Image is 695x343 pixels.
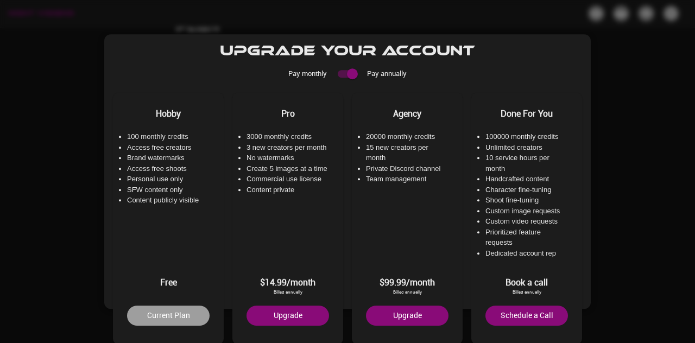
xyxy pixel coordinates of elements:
p: Billed annually [366,289,448,296]
li: Commercial use license [247,174,329,185]
li: Prioritized feature requests [485,227,568,248]
li: Dedicated account rep [485,248,568,259]
li: Unlimited creators [485,142,568,153]
button: Current Plan [127,306,210,326]
p: Hobby [127,107,210,120]
button: Upgrade [247,306,329,326]
li: Team management [366,174,448,185]
p: Pro [247,107,329,120]
p: Book a call [485,276,568,289]
li: Handcrafted content [485,174,568,185]
li: Character fine-tuning [485,185,568,195]
li: Create 5 images at a time [247,163,329,174]
li: Content private [247,185,329,195]
li: 20000 monthly credits [366,132,448,143]
p: $14.99/month [247,276,329,289]
li: Access free shoots [127,163,210,174]
li: Custom video requests [485,217,568,227]
li: SFW content only [127,185,210,195]
li: No watermarks [247,153,329,164]
p: Pay monthly [288,68,327,79]
li: 100 monthly credits [127,132,210,143]
li: 10 service hours per month [485,153,568,174]
li: Access free creators [127,142,210,153]
li: Private Discord channel [366,163,448,174]
p: Agency [366,107,448,120]
li: 100000 monthly credits [485,132,568,143]
p: $99.99/month [366,276,448,289]
li: Personal use only [127,174,210,185]
li: Content publicly visible [127,195,210,206]
li: Shoot fine-tuning [485,195,568,206]
button: Schedule a Call [485,306,568,326]
p: Billed annually [485,289,568,296]
li: 15 new creators per month [366,142,448,163]
li: 3 new creators per month [247,142,329,153]
p: Pay annually [367,68,407,79]
button: Upgrade [366,306,448,326]
p: Done For You [485,107,568,120]
h1: Upgrade your account [104,43,591,59]
li: 3000 monthly credits [247,132,329,143]
p: Billed annually [247,289,329,296]
p: Free [127,276,210,289]
li: Brand watermarks [127,153,210,164]
li: Custom image requests [485,206,568,217]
